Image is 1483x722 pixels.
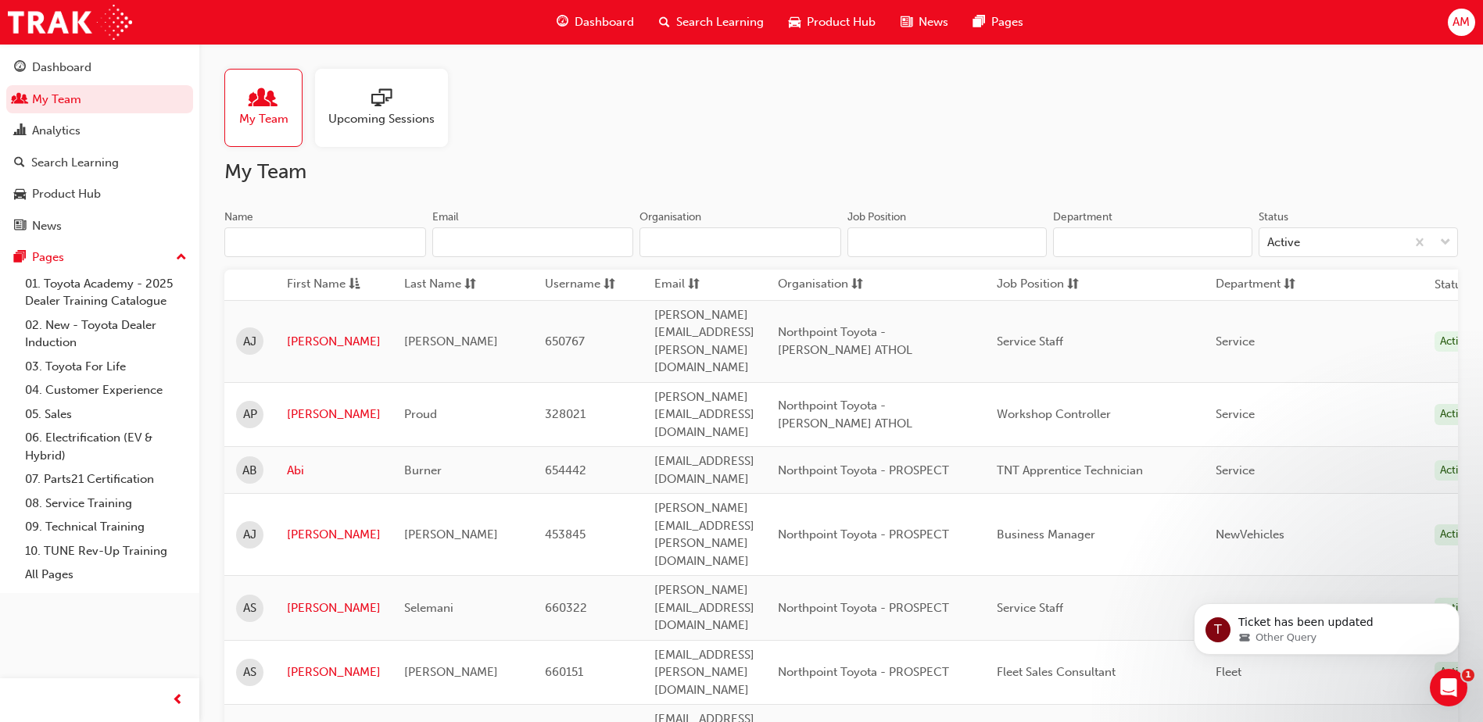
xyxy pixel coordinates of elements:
span: Organisation [778,275,848,295]
span: Fleet Sales Consultant [997,665,1116,679]
span: people-icon [253,88,274,110]
span: sorting-icon [1284,275,1295,295]
a: [PERSON_NAME] [287,526,381,544]
a: My Team [224,69,315,147]
span: Selemani [404,601,453,615]
span: Service [1216,334,1255,348]
span: [PERSON_NAME][EMAIL_ADDRESS][PERSON_NAME][DOMAIN_NAME] [654,501,754,568]
span: 328021 [545,407,586,421]
div: Active [1435,331,1475,352]
div: News [32,217,62,235]
span: AS [243,599,256,617]
span: pages-icon [14,251,26,265]
button: First Nameasc-icon [287,275,373,295]
span: Dashboard [575,13,634,31]
span: search-icon [659,13,670,32]
span: AJ [243,526,256,544]
span: AM [1453,13,1470,31]
button: DashboardMy TeamAnalyticsSearch LearningProduct HubNews [6,50,193,243]
span: Service Staff [997,334,1063,348]
span: sorting-icon [688,275,700,295]
a: Analytics [6,116,193,145]
div: Job Position [847,209,906,225]
a: guage-iconDashboard [544,6,647,38]
span: car-icon [14,188,26,202]
span: AJ [243,333,256,351]
span: AB [242,462,257,480]
div: Active [1435,460,1475,481]
span: car-icon [789,13,801,32]
button: Last Namesorting-icon [404,275,490,295]
a: news-iconNews [888,6,961,38]
a: 06. Electrification (EV & Hybrid) [19,426,193,467]
button: Usernamesorting-icon [545,275,631,295]
span: sessionType_ONLINE_URL-icon [371,88,392,110]
span: sorting-icon [464,275,476,295]
span: 660151 [545,665,583,679]
span: Northpoint Toyota - PROSPECT [778,463,949,477]
span: Service [1216,407,1255,421]
button: Emailsorting-icon [654,275,740,295]
span: [EMAIL_ADDRESS][PERSON_NAME][DOMAIN_NAME] [654,648,754,697]
iframe: Intercom notifications message [1170,570,1483,680]
span: Search Learning [676,13,764,31]
div: Analytics [32,122,81,140]
div: Email [432,209,459,225]
span: Service [1216,463,1255,477]
button: Departmentsorting-icon [1216,275,1302,295]
span: sorting-icon [604,275,615,295]
span: news-icon [14,220,26,234]
span: [PERSON_NAME][EMAIL_ADDRESS][DOMAIN_NAME] [654,583,754,632]
span: First Name [287,275,346,295]
div: Search Learning [31,154,119,172]
span: Northpoint Toyota - [PERSON_NAME] ATHOL [778,399,912,431]
span: search-icon [14,156,25,170]
a: 09. Technical Training [19,515,193,539]
input: Organisation [639,227,841,257]
a: All Pages [19,563,193,587]
span: Business Manager [997,527,1095,541]
div: Status [1259,209,1288,225]
button: AM [1448,9,1475,36]
span: people-icon [14,93,26,107]
input: Department [1053,227,1252,257]
a: 07. Parts21 Certification [19,467,193,491]
button: Pages [6,243,193,272]
input: Job Position [847,227,1047,257]
span: [PERSON_NAME][EMAIL_ADDRESS][DOMAIN_NAME] [654,390,754,439]
span: 650767 [545,334,585,348]
span: Last Name [404,275,461,295]
span: Workshop Controller [997,407,1111,421]
a: Trak [8,5,132,40]
a: Product Hub [6,180,193,209]
span: 654442 [545,463,586,477]
input: Name [224,227,426,257]
a: 10. TUNE Rev-Up Training [19,539,193,563]
span: down-icon [1440,233,1451,253]
a: 04. Customer Experience [19,378,193,402]
span: up-icon [176,248,187,268]
div: Active [1435,524,1475,545]
span: guage-icon [14,61,26,75]
a: Upcoming Sessions [315,69,460,147]
span: [PERSON_NAME][EMAIL_ADDRESS][PERSON_NAME][DOMAIN_NAME] [654,308,754,375]
span: guage-icon [557,13,568,32]
a: [PERSON_NAME] [287,406,381,424]
span: Northpoint Toyota - [PERSON_NAME] ATHOL [778,325,912,357]
div: Active [1435,404,1475,425]
span: Job Position [997,275,1064,295]
span: [PERSON_NAME] [404,334,498,348]
span: [EMAIL_ADDRESS][DOMAIN_NAME] [654,454,754,486]
iframe: Intercom live chat [1430,669,1467,706]
span: NewVehicles [1216,527,1284,541]
span: Northpoint Toyota - PROSPECT [778,601,949,615]
span: Upcoming Sessions [328,110,435,128]
span: 1 [1462,669,1474,681]
div: Dashboard [32,59,91,77]
span: 660322 [545,601,587,615]
span: AS [243,663,256,681]
a: 03. Toyota For Life [19,355,193,379]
